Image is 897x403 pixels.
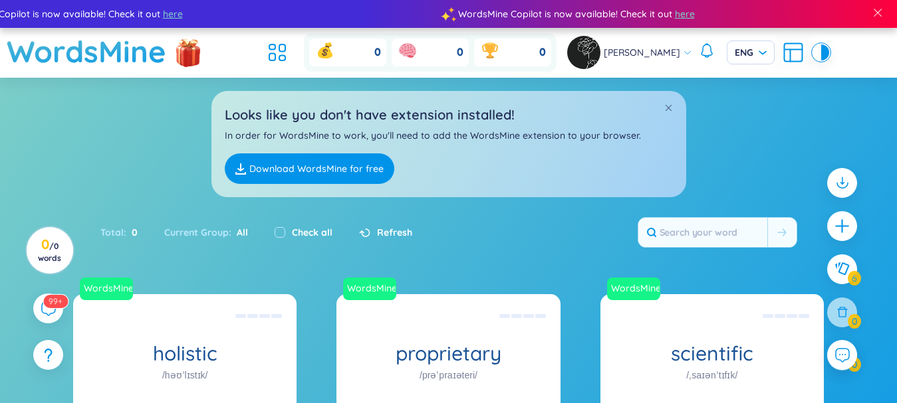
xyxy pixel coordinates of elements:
a: WordsMine [80,278,138,300]
div: Current Group : [151,218,261,246]
h1: /prəˈpraɪəteri/ [420,368,477,383]
span: Refresh [377,225,412,240]
span: All [231,226,248,238]
img: avatar [567,36,600,69]
h1: holistic [73,343,297,366]
span: here [160,7,180,21]
span: 0 [539,45,546,60]
span: ENG [735,46,767,59]
a: avatar [567,36,604,69]
h1: /ˌsaɪənˈtɪfɪk/ [686,368,737,383]
h1: scientific [600,343,824,366]
a: Download WordsMine for free [225,153,394,184]
span: [PERSON_NAME] [604,45,680,60]
a: WordsMine [343,278,402,300]
span: here [672,7,692,21]
span: plus [834,218,850,234]
span: 0 [126,225,138,240]
img: flashSalesIcon.a7f4f837.png [175,33,201,72]
input: Search your word [638,218,767,247]
span: / 0 words [38,241,61,263]
sup: 597 [43,295,68,308]
span: 0 [457,45,463,60]
p: In order for WordsMine to work, you'll need to add the WordsMine extension to your browser. [225,128,673,143]
h1: /həʊˈlɪstɪk/ [162,368,208,383]
a: WordsMine [78,282,134,295]
h2: Looks like you don't have extension installed! [225,104,673,125]
h1: proprietary [336,343,560,366]
span: 0 [374,45,381,60]
a: WordsMine [7,28,166,75]
a: WordsMine [342,282,398,295]
div: Total : [100,218,151,246]
label: Check all [292,225,332,240]
h3: 0 [35,239,64,263]
a: WordsMine [607,278,666,300]
a: WordsMine [606,282,662,295]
